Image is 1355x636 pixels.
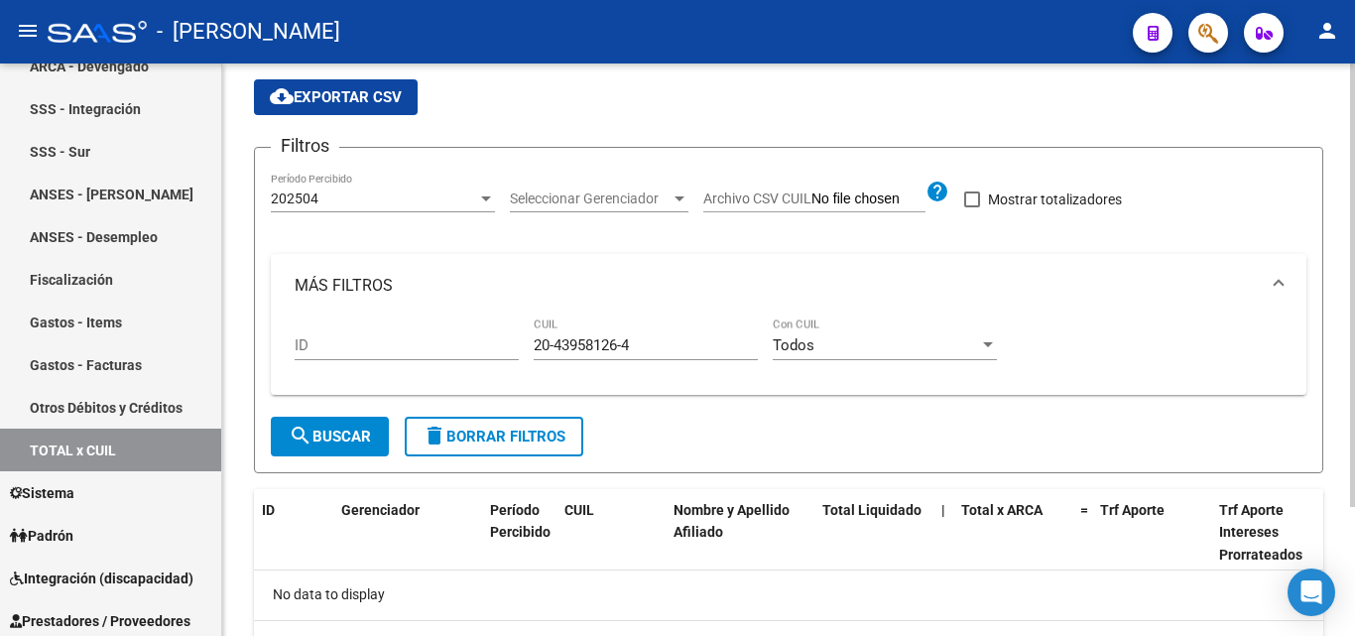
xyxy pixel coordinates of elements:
[773,336,814,354] span: Todos
[270,88,402,106] span: Exportar CSV
[333,489,482,576] datatable-header-cell: Gerenciador
[1211,489,1330,576] datatable-header-cell: Trf Aporte Intereses Prorrateados
[666,489,814,576] datatable-header-cell: Nombre y Apellido Afiliado
[1315,19,1339,43] mat-icon: person
[953,489,1072,576] datatable-header-cell: Total x ARCA
[157,10,340,54] span: - [PERSON_NAME]
[1219,502,1302,564] span: Trf Aporte Intereses Prorrateados
[271,417,389,456] button: Buscar
[1100,502,1165,518] span: Trf Aporte
[1288,569,1335,616] div: Open Intercom Messenger
[814,489,933,576] datatable-header-cell: Total Liquidado
[1092,489,1211,576] datatable-header-cell: Trf Aporte
[295,275,1259,297] mat-panel-title: MÁS FILTROS
[988,188,1122,211] span: Mostrar totalizadores
[822,502,922,518] span: Total Liquidado
[925,180,949,203] mat-icon: help
[482,489,556,576] datatable-header-cell: Período Percibido
[1072,489,1092,576] datatable-header-cell: =
[961,502,1043,518] span: Total x ARCA
[510,191,671,207] span: Seleccionar Gerenciador
[262,502,275,518] span: ID
[490,502,551,541] span: Período Percibido
[254,79,418,115] button: Exportar CSV
[271,132,339,160] h3: Filtros
[270,84,294,108] mat-icon: cloud_download
[1080,502,1088,518] span: =
[423,424,446,447] mat-icon: delete
[16,19,40,43] mat-icon: menu
[564,502,594,518] span: CUIL
[254,489,333,576] datatable-header-cell: ID
[341,502,420,518] span: Gerenciador
[289,424,312,447] mat-icon: search
[933,489,953,576] datatable-header-cell: |
[289,428,371,445] span: Buscar
[941,502,945,518] span: |
[674,502,790,541] span: Nombre y Apellido Afiliado
[405,417,583,456] button: Borrar Filtros
[10,482,74,504] span: Sistema
[271,318,1306,395] div: MÁS FILTROS
[811,191,925,208] input: Archivo CSV CUIL
[556,489,666,576] datatable-header-cell: CUIL
[10,610,190,632] span: Prestadores / Proveedores
[271,254,1306,318] mat-expansion-panel-header: MÁS FILTROS
[271,191,318,206] span: 202504
[10,525,73,547] span: Padrón
[254,571,1323,620] div: No data to display
[10,568,193,589] span: Integración (discapacidad)
[703,191,811,206] span: Archivo CSV CUIL
[423,428,565,445] span: Borrar Filtros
